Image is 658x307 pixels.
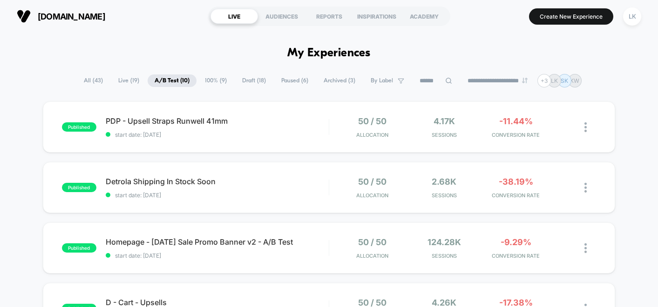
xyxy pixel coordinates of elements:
[106,116,329,126] span: PDP - Upsell Straps Runwell 41mm
[77,74,110,87] span: All ( 43 )
[258,9,305,24] div: AUDIENCES
[356,132,388,138] span: Allocation
[410,253,477,259] span: Sessions
[499,116,533,126] span: -11.44%
[371,77,393,84] span: By Label
[106,131,329,138] span: start date: [DATE]
[358,116,387,126] span: 50 / 50
[274,74,315,87] span: Paused ( 6 )
[287,47,371,60] h1: My Experiences
[111,74,146,87] span: Live ( 19 )
[482,192,549,199] span: CONVERSION RATE
[305,9,353,24] div: REPORTS
[210,9,258,24] div: LIVE
[106,252,329,259] span: start date: [DATE]
[410,132,477,138] span: Sessions
[62,122,96,132] span: published
[358,237,387,247] span: 50 / 50
[235,74,273,87] span: Draft ( 18 )
[62,243,96,253] span: published
[499,177,533,187] span: -38.19%
[410,192,477,199] span: Sessions
[434,116,455,126] span: 4.17k
[620,7,644,26] button: LK
[38,12,105,21] span: [DOMAIN_NAME]
[561,77,568,84] p: SK
[400,9,448,24] div: ACADEMY
[356,192,388,199] span: Allocation
[353,9,400,24] div: INSPIRATIONS
[356,253,388,259] span: Allocation
[432,177,456,187] span: 2.68k
[106,192,329,199] span: start date: [DATE]
[501,237,531,247] span: -9.29%
[584,122,587,132] img: close
[551,77,558,84] p: LK
[317,74,362,87] span: Archived ( 3 )
[522,78,528,83] img: end
[62,183,96,192] span: published
[358,177,387,187] span: 50 / 50
[198,74,234,87] span: 100% ( 9 )
[14,9,108,24] button: [DOMAIN_NAME]
[427,237,461,247] span: 124.28k
[537,74,551,87] div: + 3
[529,8,613,25] button: Create New Experience
[106,298,329,307] span: D - Cart - Upsells
[482,253,549,259] span: CONVERSION RATE
[584,243,587,253] img: close
[570,77,579,84] p: KW
[17,9,31,23] img: Visually logo
[106,177,329,186] span: Detrola Shipping In Stock Soon
[106,237,329,247] span: Homepage - [DATE] Sale Promo Banner v2 - A/B Test
[584,183,587,193] img: close
[148,74,197,87] span: A/B Test ( 10 )
[482,132,549,138] span: CONVERSION RATE
[623,7,641,26] div: LK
